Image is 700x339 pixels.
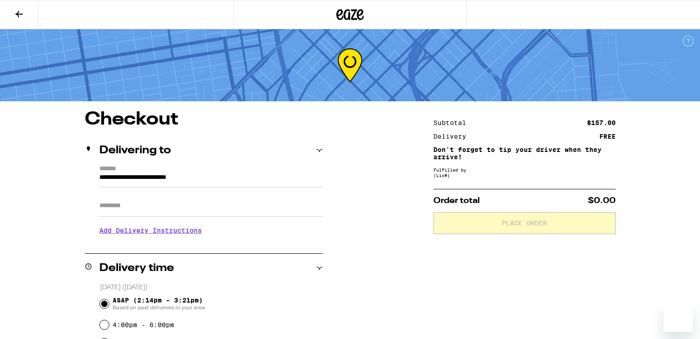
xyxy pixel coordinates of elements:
p: We'll contact you at [PHONE_NUMBER] when we arrive [99,241,323,248]
h3: Add Delivery Instructions [99,220,323,241]
h2: Delivery time [99,263,174,274]
div: $157.00 [587,120,616,126]
div: Subtotal [433,120,473,126]
span: $0.00 [588,197,616,205]
button: Place Order [433,212,616,234]
span: Place Order [502,220,547,226]
iframe: Button to launch messaging window [664,302,693,332]
p: [DATE] ([DATE]) [100,283,323,292]
div: FREE [599,133,616,140]
span: ASAP (2:14pm - 3:21pm) [113,297,205,311]
h2: Delivering to [99,145,171,156]
span: Based on past deliveries in your area [113,304,205,311]
label: 4:00pm - 6:00pm [113,321,174,329]
div: Delivery [433,133,473,140]
span: Order total [433,197,480,205]
h1: Checkout [85,110,323,129]
div: Fulfilled by (Lic# ) [433,167,616,178]
p: Don't forget to tip your driver when they arrive! [433,146,616,161]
